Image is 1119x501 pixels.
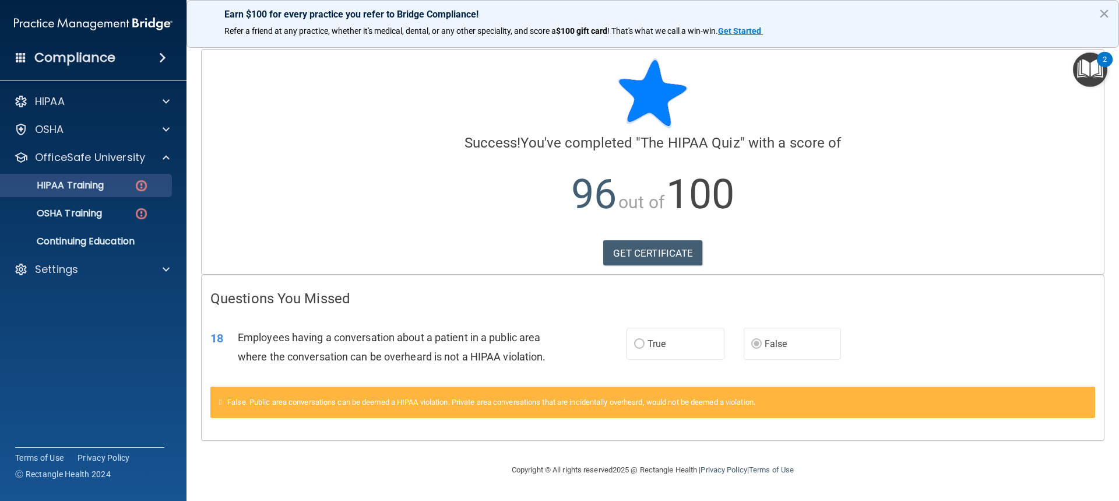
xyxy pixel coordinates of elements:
span: 18 [210,331,223,345]
strong: $100 gift card [556,26,607,36]
span: 96 [571,170,617,218]
a: Settings [14,262,170,276]
a: Privacy Policy [701,465,747,474]
img: blue-star-rounded.9d042014.png [618,58,688,128]
img: danger-circle.6113f641.png [134,206,149,221]
p: OfficeSafe University [35,150,145,164]
a: Privacy Policy [78,452,130,464]
a: GET CERTIFICATE [603,240,703,266]
span: 100 [666,170,734,218]
img: PMB logo [14,12,173,36]
a: Terms of Use [15,452,64,464]
span: Success! [465,135,521,151]
a: HIPAA [14,94,170,108]
p: HIPAA [35,94,65,108]
a: Terms of Use [749,465,794,474]
h4: Compliance [34,50,115,66]
span: out of [618,192,664,212]
strong: Get Started [718,26,761,36]
p: Continuing Education [8,236,167,247]
input: True [634,340,645,349]
img: danger-circle.6113f641.png [134,178,149,193]
p: HIPAA Training [8,180,104,191]
input: False [751,340,762,349]
span: The HIPAA Quiz [641,135,740,151]
span: False [765,338,787,349]
p: Settings [35,262,78,276]
button: Close [1099,4,1110,23]
div: 2 [1103,59,1107,75]
h4: You've completed " " with a score of [210,135,1095,150]
p: OSHA Training [8,208,102,219]
span: False. Public area conversations can be deemed a HIPAA violation. Private area conversations that... [227,398,755,407]
div: Copyright © All rights reserved 2025 @ Rectangle Health | | [440,451,865,489]
a: Get Started [718,26,763,36]
span: Ⓒ Rectangle Health 2024 [15,468,111,480]
p: Earn $100 for every practice you refer to Bridge Compliance! [224,9,1081,20]
h4: Questions You Missed [210,291,1095,306]
button: Open Resource Center, 2 new notifications [1073,52,1107,87]
span: ! That's what we call a win-win. [607,26,718,36]
span: True [648,338,666,349]
a: OSHA [14,122,170,136]
span: Refer a friend at any practice, whether it's medical, dental, or any other speciality, and score a [224,26,556,36]
span: Employees having a conversation about a patient in a public area where the conversation can be ov... [238,331,546,363]
p: OSHA [35,122,64,136]
a: OfficeSafe University [14,150,170,164]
